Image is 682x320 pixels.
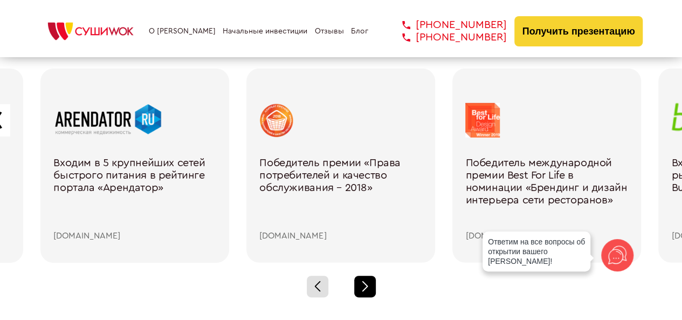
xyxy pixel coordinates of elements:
div: Победитель премии «Права потребителей и качество обслуживания – 2018» [259,157,422,232]
a: Начальные инвестиции [223,27,307,36]
div: Ответим на все вопросы об открытии вашего [PERSON_NAME]! [483,232,590,271]
a: [PHONE_NUMBER] [386,31,507,44]
img: СУШИWOK [39,19,142,43]
div: [DOMAIN_NAME] [53,231,216,241]
div: [DOMAIN_NAME] [259,231,422,241]
div: [DOMAIN_NAME] [465,231,628,241]
div: Входим в 5 крупнейших сетей быстрого питания в рейтинге портала «Арендатор» [53,157,216,232]
a: Блог [351,27,368,36]
div: Победитель международной премии Best For Life в номинации «Брендинг и дизайн интерьера сети ресто... [465,157,628,232]
a: Отзывы [315,27,344,36]
button: Получить презентацию [514,16,643,46]
a: О [PERSON_NAME] [149,27,216,36]
a: [PHONE_NUMBER] [386,19,507,31]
